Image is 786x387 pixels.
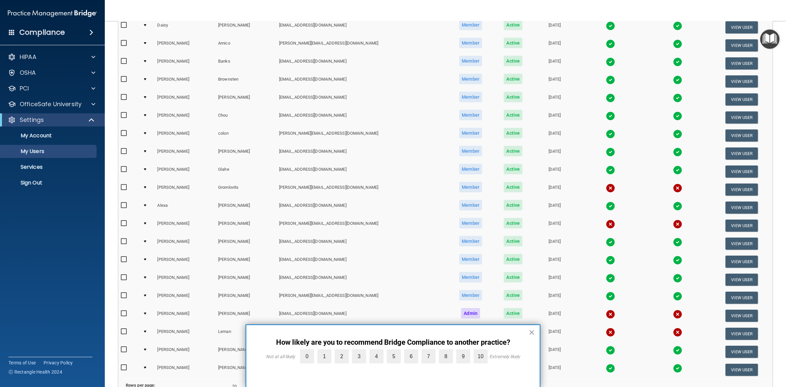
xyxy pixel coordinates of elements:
td: colon [215,126,276,145]
span: Member [459,254,482,264]
label: 8 [439,349,453,363]
td: Leman [215,325,276,343]
img: tick.e7d51cea.svg [673,57,682,67]
img: tick.e7d51cea.svg [606,147,615,157]
td: [DATE] [533,36,576,54]
td: [PERSON_NAME] [155,90,215,108]
img: tick.e7d51cea.svg [673,165,682,175]
button: View User [725,21,758,33]
p: My Users [4,148,94,155]
td: [PERSON_NAME] [155,36,215,54]
img: tick.e7d51cea.svg [606,346,615,355]
td: [PERSON_NAME] [215,307,276,325]
label: 1 [317,349,331,363]
td: [PERSON_NAME] [155,72,215,90]
label: 0 [300,349,314,363]
img: tick.e7d51cea.svg [673,75,682,85]
button: View User [725,129,758,142]
img: tick.e7d51cea.svg [673,93,682,103]
span: Member [459,20,482,30]
button: View User [725,57,758,69]
p: PCI [20,85,29,92]
td: [DATE] [533,235,576,253]
td: [EMAIL_ADDRESS][DOMAIN_NAME] [276,54,448,72]
td: [PERSON_NAME][EMAIL_ADDRESS][DOMAIN_NAME] [276,36,448,54]
td: [DATE] [533,199,576,217]
button: View User [725,147,758,160]
button: View User [725,111,758,124]
td: [PERSON_NAME] [155,145,215,163]
span: Member [459,290,482,300]
img: tick.e7d51cea.svg [673,346,682,355]
button: View User [725,165,758,178]
img: tick.e7d51cea.svg [606,202,615,211]
td: [PERSON_NAME][EMAIL_ADDRESS][DOMAIN_NAME] [276,126,448,145]
div: Extremely likely [489,354,520,359]
label: 2 [335,349,349,363]
td: Banks [215,54,276,72]
span: Active [504,290,522,300]
span: Admin [461,308,480,319]
img: cross.ca9f0e7f.svg [606,310,615,319]
td: [PERSON_NAME] [155,361,215,378]
td: [PERSON_NAME] [215,343,276,361]
td: [DATE] [533,145,576,163]
img: tick.e7d51cea.svg [606,238,615,247]
td: [DATE] [533,18,576,36]
span: Active [504,182,522,192]
div: Not at all likely [266,354,295,359]
span: Member [459,218,482,228]
td: [PERSON_NAME] [215,217,276,235]
label: 3 [352,349,366,363]
a: Terms of Use [9,359,36,366]
button: View User [725,238,758,250]
td: [EMAIL_ADDRESS][DOMAIN_NAME] [276,271,448,289]
td: [DATE] [533,126,576,145]
span: Member [459,164,482,174]
button: Close [529,327,535,338]
span: Member [459,110,482,120]
img: tick.e7d51cea.svg [673,39,682,48]
td: [PERSON_NAME] [155,217,215,235]
img: tick.e7d51cea.svg [606,93,615,103]
button: View User [725,93,758,106]
td: [PERSON_NAME] [155,307,215,325]
td: [DATE] [533,253,576,271]
img: tick.e7d51cea.svg [606,75,615,85]
button: View User [725,220,758,232]
td: Alexa [155,199,215,217]
img: cross.ca9f0e7f.svg [673,328,682,337]
td: [DATE] [533,217,576,235]
img: cross.ca9f0e7f.svg [673,184,682,193]
img: tick.e7d51cea.svg [606,364,615,373]
button: View User [725,274,758,286]
button: View User [725,364,758,376]
span: Member [459,38,482,48]
td: [DATE] [533,108,576,126]
span: Active [504,308,522,319]
span: Member [459,74,482,84]
p: Settings [20,116,44,124]
td: [PERSON_NAME] [215,235,276,253]
button: View User [725,310,758,322]
p: HIPAA [20,53,36,61]
img: tick.e7d51cea.svg [673,256,682,265]
td: [PERSON_NAME][EMAIL_ADDRESS][DOMAIN_NAME] [276,181,448,199]
td: [PERSON_NAME] [155,163,215,181]
td: [DATE] [533,163,576,181]
img: cross.ca9f0e7f.svg [673,310,682,319]
img: tick.e7d51cea.svg [606,39,615,48]
img: tick.e7d51cea.svg [673,292,682,301]
img: cross.ca9f0e7f.svg [606,328,615,337]
img: cross.ca9f0e7f.svg [673,220,682,229]
span: Member [459,92,482,102]
td: [PERSON_NAME] [215,253,276,271]
td: [EMAIL_ADDRESS][DOMAIN_NAME] [276,163,448,181]
td: [DATE] [533,54,576,72]
img: tick.e7d51cea.svg [606,111,615,121]
td: [PERSON_NAME][EMAIL_ADDRESS][DOMAIN_NAME] [276,217,448,235]
span: Active [504,20,522,30]
p: OfficeSafe University [20,100,82,108]
span: Ⓒ Rectangle Health 2024 [9,369,62,375]
td: Brownsten [215,72,276,90]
